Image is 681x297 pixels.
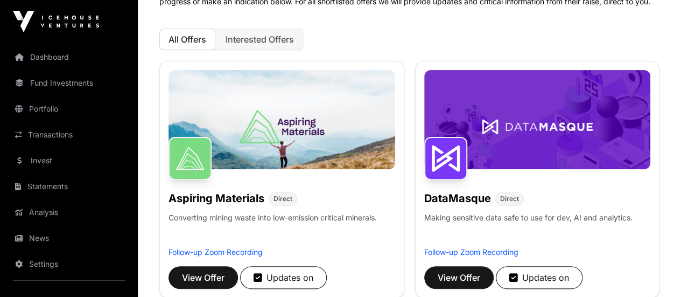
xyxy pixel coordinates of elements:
button: Interested Offers [216,29,303,50]
h1: Aspiring Materials [169,191,264,206]
a: Follow-up Zoom Recording [424,247,518,257]
img: Aspiring Materials [169,137,212,180]
a: News [9,226,129,250]
a: Settings [9,252,129,276]
button: Updates on [240,266,327,289]
a: Follow-up Zoom Recording [169,247,263,257]
a: Analysis [9,201,129,224]
a: Statements [9,175,129,198]
h1: DataMasque [424,191,491,206]
span: Interested Offers [226,34,294,45]
a: Invest [9,149,129,172]
span: All Offers [169,34,206,45]
div: Updates on [254,271,313,284]
button: View Offer [169,266,238,289]
div: Updates on [509,271,569,284]
img: DataMasque-Banner.jpg [424,70,651,169]
img: Icehouse Ventures Logo [13,11,99,32]
p: Making sensitive data safe to use for dev, AI and analytics. [424,212,633,247]
img: DataMasque [424,137,467,180]
span: Direct [500,195,519,203]
p: Converting mining waste into low-emission critical minerals. [169,212,377,247]
a: Transactions [9,123,129,147]
img: Aspiring-Banner.jpg [169,70,395,169]
a: Dashboard [9,45,129,69]
button: View Offer [424,266,494,289]
button: Updates on [496,266,582,289]
a: Fund Investments [9,71,129,95]
span: Direct [273,195,292,203]
a: Portfolio [9,97,129,121]
span: View Offer [182,271,224,284]
span: View Offer [438,271,480,284]
button: All Offers [159,29,215,50]
iframe: Chat Widget [627,245,681,297]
